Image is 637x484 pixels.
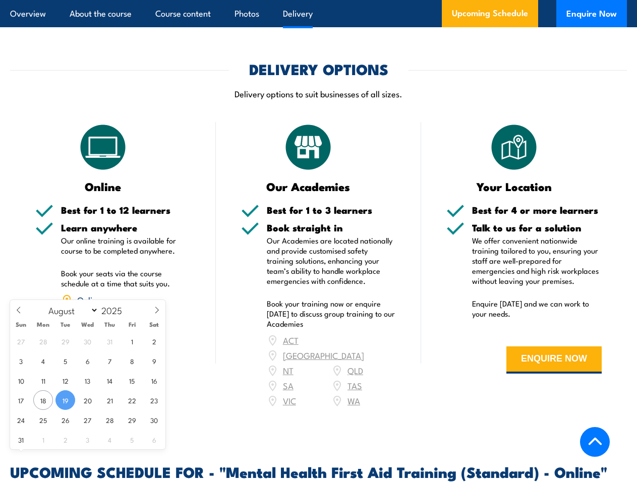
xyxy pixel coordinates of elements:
span: August 18, 2025 [33,390,53,410]
h5: Best for 1 to 3 learners [267,205,396,215]
span: August 4, 2025 [33,351,53,371]
span: September 5, 2025 [122,430,142,449]
span: August 23, 2025 [144,390,164,410]
span: September 4, 2025 [100,430,120,449]
span: Sun [10,321,32,328]
span: August 6, 2025 [78,351,97,371]
h3: Our Academies [241,180,376,192]
span: August 7, 2025 [100,351,120,371]
p: Delivery options to suit businesses of all sizes. [10,88,627,99]
span: August 30, 2025 [144,410,164,430]
p: Book your training now or enquire [DATE] to discuss group training to our Academies [267,298,396,329]
h5: Learn anywhere [61,223,191,232]
span: Tue [54,321,77,328]
span: August 25, 2025 [33,410,53,430]
span: September 1, 2025 [33,430,53,449]
h5: Talk to us for a solution [472,223,602,232]
span: July 30, 2025 [78,331,97,351]
h5: Book straight in [267,223,396,232]
span: August 17, 2025 [11,390,31,410]
p: Enquire [DATE] and we can work to your needs. [472,298,602,319]
span: July 28, 2025 [33,331,53,351]
span: August 14, 2025 [100,371,120,390]
h5: Best for 1 to 12 learners [61,205,191,215]
h3: Your Location [446,180,582,192]
p: Book your seats via the course schedule at a time that suits you. [61,268,191,288]
span: Fri [121,321,143,328]
span: August 5, 2025 [55,351,75,371]
h3: Online [35,180,170,192]
span: Sat [143,321,165,328]
p: Our online training is available for course to be completed anywhere. [61,235,191,256]
h2: DELIVERY OPTIONS [249,62,388,75]
span: September 6, 2025 [144,430,164,449]
p: We offer convenient nationwide training tailored to you, ensuring your staff are well-prepared fo... [472,235,602,286]
span: Wed [77,321,99,328]
span: August 26, 2025 [55,410,75,430]
span: August 20, 2025 [78,390,97,410]
span: July 27, 2025 [11,331,31,351]
h5: Best for 4 or more learners [472,205,602,215]
span: August 10, 2025 [11,371,31,390]
span: August 19, 2025 [55,390,75,410]
span: August 16, 2025 [144,371,164,390]
span: July 29, 2025 [55,331,75,351]
span: September 2, 2025 [55,430,75,449]
span: July 31, 2025 [100,331,120,351]
button: ENQUIRE NOW [506,346,602,374]
span: Mon [32,321,54,328]
span: August 29, 2025 [122,410,142,430]
span: Thu [99,321,121,328]
span: August 1, 2025 [122,331,142,351]
select: Month [44,304,99,317]
span: August 28, 2025 [100,410,120,430]
span: August 9, 2025 [144,351,164,371]
input: Year [98,304,132,316]
span: September 3, 2025 [78,430,97,449]
span: August 2, 2025 [144,331,164,351]
span: August 22, 2025 [122,390,142,410]
a: Online [77,293,101,306]
h2: UPCOMING SCHEDULE FOR - "Mental Health First Aid Training (Standard) - Online" [10,465,627,478]
span: August 12, 2025 [55,371,75,390]
span: August 31, 2025 [11,430,31,449]
span: August 24, 2025 [11,410,31,430]
span: August 27, 2025 [78,410,97,430]
span: August 11, 2025 [33,371,53,390]
span: August 3, 2025 [11,351,31,371]
span: August 13, 2025 [78,371,97,390]
p: Our Academies are located nationally and provide customised safety training solutions, enhancing ... [267,235,396,286]
span: August 21, 2025 [100,390,120,410]
span: August 8, 2025 [122,351,142,371]
span: August 15, 2025 [122,371,142,390]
